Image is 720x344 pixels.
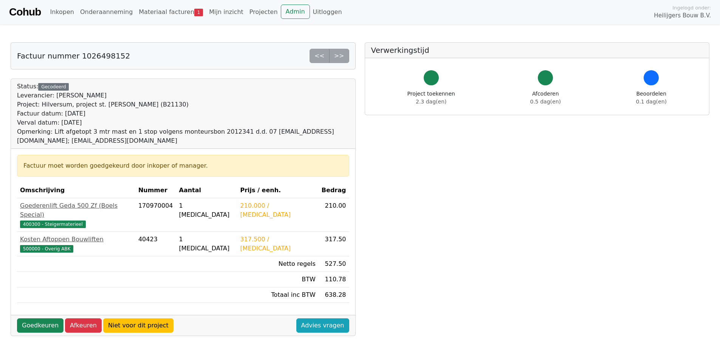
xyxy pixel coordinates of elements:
[20,201,132,228] a: Goederenlift Geda 500 Zf (Boels Special)400300 - Steigermaterieel
[17,51,130,60] h5: Factuur nummer 1026498152
[246,5,281,20] a: Projecten
[296,318,349,333] a: Advies vragen
[319,272,349,287] td: 110.78
[319,256,349,272] td: 527.50
[237,183,318,198] th: Prijs / eenh.
[17,91,349,100] div: Leverancier: [PERSON_NAME]
[17,100,349,109] div: Project: Hilversum, project st. [PERSON_NAME] (B21130)
[240,235,315,253] div: 317.500 / [MEDICAL_DATA]
[20,235,132,244] div: Kosten Aftoppen Bouwliften
[416,99,446,105] span: 2.3 dag(en)
[20,235,132,253] a: Kosten Aftoppen Bouwliften500000 - Overig ABK
[206,5,246,20] a: Mijn inzicht
[240,201,315,219] div: 210.000 / [MEDICAL_DATA]
[237,272,318,287] td: BTW
[20,201,132,219] div: Goederenlift Geda 500 Zf (Boels Special)
[9,3,41,21] a: Cohub
[654,11,711,20] span: Heilijgers Bouw B.V.
[65,318,102,333] a: Afkeuren
[194,9,203,16] span: 1
[319,183,349,198] th: Bedrag
[530,90,561,106] div: Afcoderen
[636,99,667,105] span: 0.1 dag(en)
[47,5,77,20] a: Inkopen
[310,5,345,20] a: Uitloggen
[20,221,86,228] span: 400300 - Steigermaterieel
[17,318,63,333] a: Goedkeuren
[237,287,318,303] td: Totaal inc BTW
[23,161,343,170] div: Factuur moet worden goedgekeurd door inkoper of manager.
[179,235,234,253] div: 1 [MEDICAL_DATA]
[136,5,206,20] a: Materiaal facturen1
[281,5,310,19] a: Admin
[237,256,318,272] td: Netto regels
[103,318,173,333] a: Niet voor dit project
[135,183,176,198] th: Nummer
[636,90,667,106] div: Beoordelen
[77,5,136,20] a: Onderaanneming
[135,232,176,256] td: 40423
[17,183,135,198] th: Omschrijving
[672,4,711,11] span: Ingelogd onder:
[319,287,349,303] td: 638.28
[371,46,703,55] h5: Verwerkingstijd
[20,245,73,253] span: 500000 - Overig ABK
[38,83,69,91] div: Gecodeerd
[176,183,237,198] th: Aantal
[319,198,349,232] td: 210.00
[17,109,349,118] div: Factuur datum: [DATE]
[17,82,349,145] div: Status:
[179,201,234,219] div: 1 [MEDICAL_DATA]
[135,198,176,232] td: 170970004
[319,232,349,256] td: 317.50
[530,99,561,105] span: 0.5 dag(en)
[17,118,349,127] div: Verval datum: [DATE]
[407,90,455,106] div: Project toekennen
[17,127,349,145] div: Opmerking: Lift afgetopt 3 mtr mast en 1 stop volgens monteursbon 2012341 d.d. 07 [EMAIL_ADDRESS]...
